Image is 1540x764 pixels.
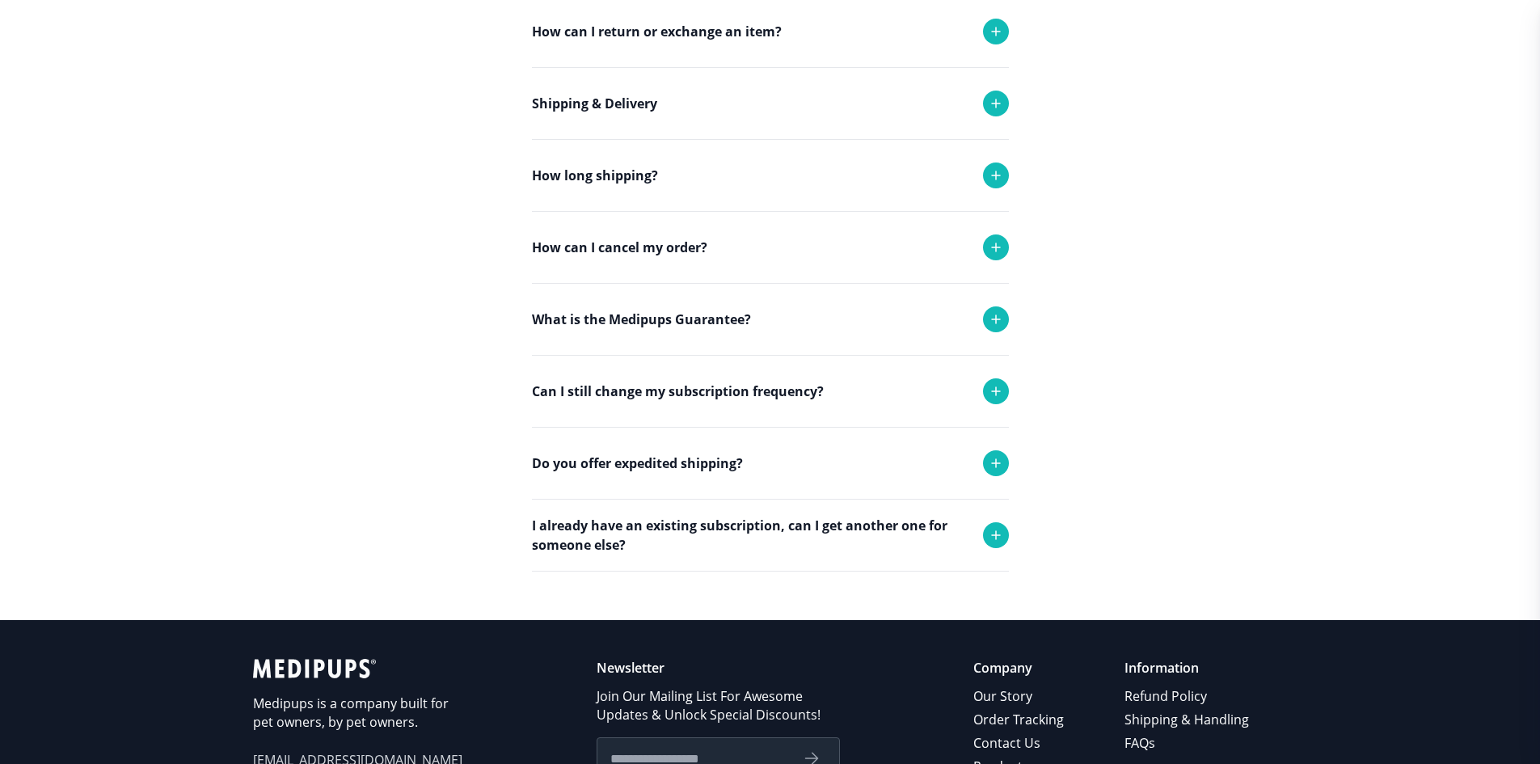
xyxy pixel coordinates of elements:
a: Order Tracking [973,708,1066,732]
a: Shipping & Handling [1124,708,1251,732]
a: FAQs [1124,732,1251,755]
div: Yes we do! Please reach out to support and we will try to accommodate any request. [532,499,1009,583]
p: Company [973,659,1066,677]
a: Our Story [973,685,1066,708]
div: Yes you can. Simply reach out to support and we will adjust your monthly deliveries! [532,427,1009,511]
p: Newsletter [597,659,840,677]
div: Absolutely! Simply place the order and use the shipping address of the person who will receive th... [532,571,1009,655]
p: Can I still change my subscription frequency? [532,382,824,401]
p: Join Our Mailing List For Awesome Updates & Unlock Special Discounts! [597,687,840,724]
p: I already have an existing subscription, can I get another one for someone else? [532,516,967,555]
p: How can I return or exchange an item? [532,22,782,41]
p: Information [1124,659,1251,677]
p: Medipups is a company built for pet owners, by pet owners. [253,694,463,732]
a: Refund Policy [1124,685,1251,708]
p: What is the Medipups Guarantee? [532,310,751,329]
p: How can I cancel my order? [532,238,707,257]
div: Any refund request and cancellation are subject to approval and turn around time is 24-48 hours. ... [532,283,1009,425]
a: Contact Us [973,732,1066,755]
p: Shipping & Delivery [532,94,657,113]
p: How long shipping? [532,166,658,185]
div: Each order takes 1-2 business days to be delivered. [532,211,1009,276]
p: Do you offer expedited shipping? [532,454,743,473]
div: If you received the wrong product or your product was damaged in transit, we will replace it with... [532,355,1009,458]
